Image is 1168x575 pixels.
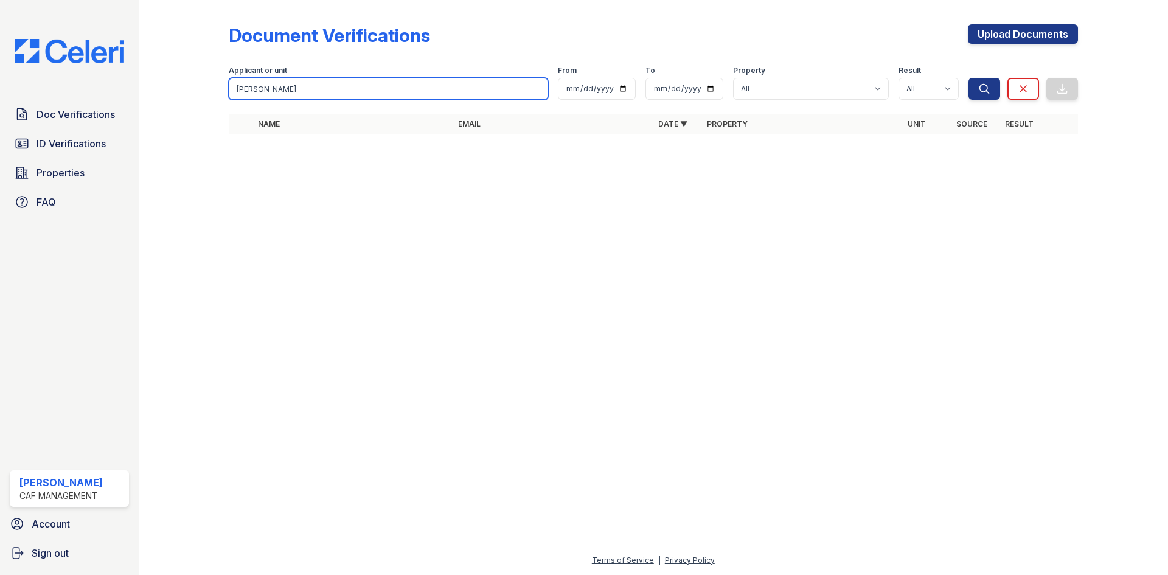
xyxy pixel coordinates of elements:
a: Date ▼ [658,119,687,128]
a: Sign out [5,541,134,565]
a: Account [5,512,134,536]
span: Sign out [32,546,69,560]
span: ID Verifications [36,136,106,151]
label: Applicant or unit [229,66,287,75]
a: Terms of Service [592,556,654,565]
input: Search by name, email, or unit number [229,78,548,100]
a: Unit [908,119,926,128]
a: Property [707,119,748,128]
a: ID Verifications [10,131,129,156]
span: Account [32,517,70,531]
div: Document Verifications [229,24,430,46]
label: To [645,66,655,75]
a: Privacy Policy [665,556,715,565]
a: Email [458,119,481,128]
label: Property [733,66,765,75]
span: Doc Verifications [36,107,115,122]
img: CE_Logo_Blue-a8612792a0a2168367f1c8372b55b34899dd931a85d93a1a3d3e32e68fde9ad4.png [5,39,134,63]
a: Properties [10,161,129,185]
div: | [658,556,661,565]
div: CAF Management [19,490,103,502]
a: Name [258,119,280,128]
a: Result [1005,119,1034,128]
a: FAQ [10,190,129,214]
label: Result [899,66,921,75]
span: Properties [36,166,85,180]
div: [PERSON_NAME] [19,475,103,490]
a: Source [956,119,987,128]
a: Doc Verifications [10,102,129,127]
a: Upload Documents [968,24,1078,44]
span: FAQ [36,195,56,209]
label: From [558,66,577,75]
